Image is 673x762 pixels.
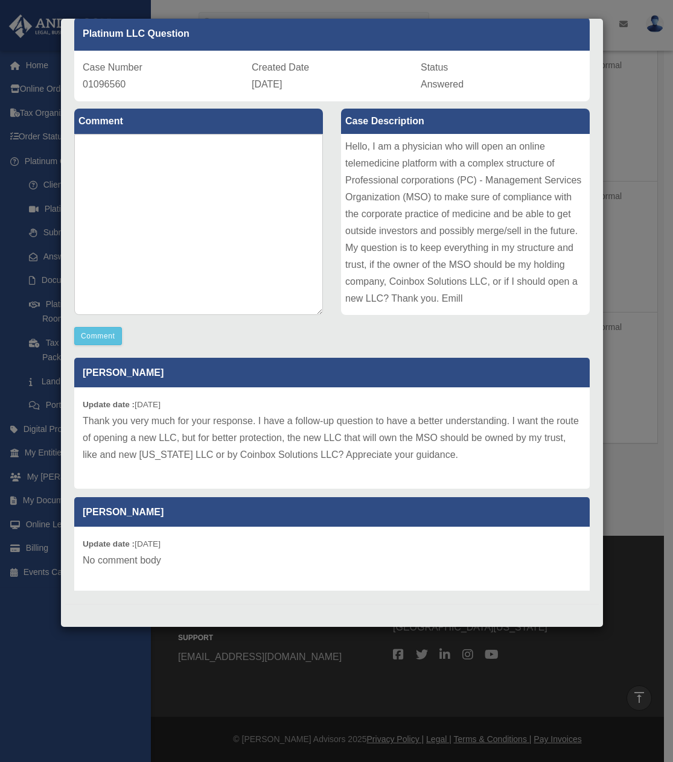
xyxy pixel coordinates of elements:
p: [PERSON_NAME] [74,358,590,387]
b: Update date : [83,539,135,548]
p: No comment body [83,552,581,569]
span: Case Number [83,62,142,72]
p: [PERSON_NAME] [74,497,590,527]
small: [DATE] [83,539,161,548]
small: [DATE] [83,400,161,409]
button: Comment [74,327,122,345]
span: Created Date [252,62,309,72]
span: Status [421,62,448,72]
p: Thank you very much for your response. I have a follow-up question to have a better understanding... [83,413,581,463]
span: [DATE] [252,79,282,89]
div: Platinum LLC Question [74,17,590,51]
span: Answered [421,79,464,89]
div: Hello, I am a physician who will open an online telemedicine platform with a complex structure of... [341,134,590,315]
label: Comment [74,109,323,134]
label: Case Description [341,109,590,134]
span: 01096560 [83,79,126,89]
b: Update date : [83,400,135,409]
